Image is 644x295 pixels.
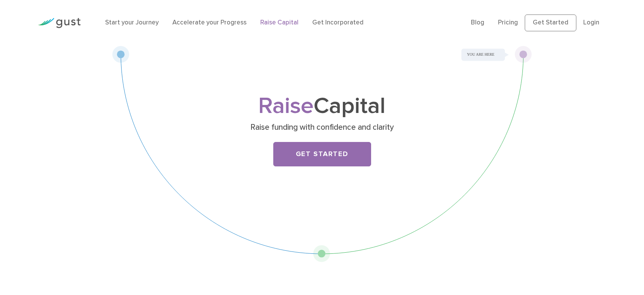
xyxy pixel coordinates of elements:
a: Start your Journey [105,19,159,26]
a: Accelerate your Progress [172,19,247,26]
a: Get Incorporated [312,19,363,26]
a: Get Started [525,15,576,31]
a: Blog [471,19,484,26]
a: Get Started [273,142,371,166]
img: Gust Logo [38,18,81,28]
p: Raise funding with confidence and clarity [174,122,470,133]
a: Pricing [498,19,518,26]
a: Raise Capital [260,19,298,26]
h1: Capital [171,96,473,117]
a: Login [583,19,599,26]
span: Raise [258,92,314,119]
